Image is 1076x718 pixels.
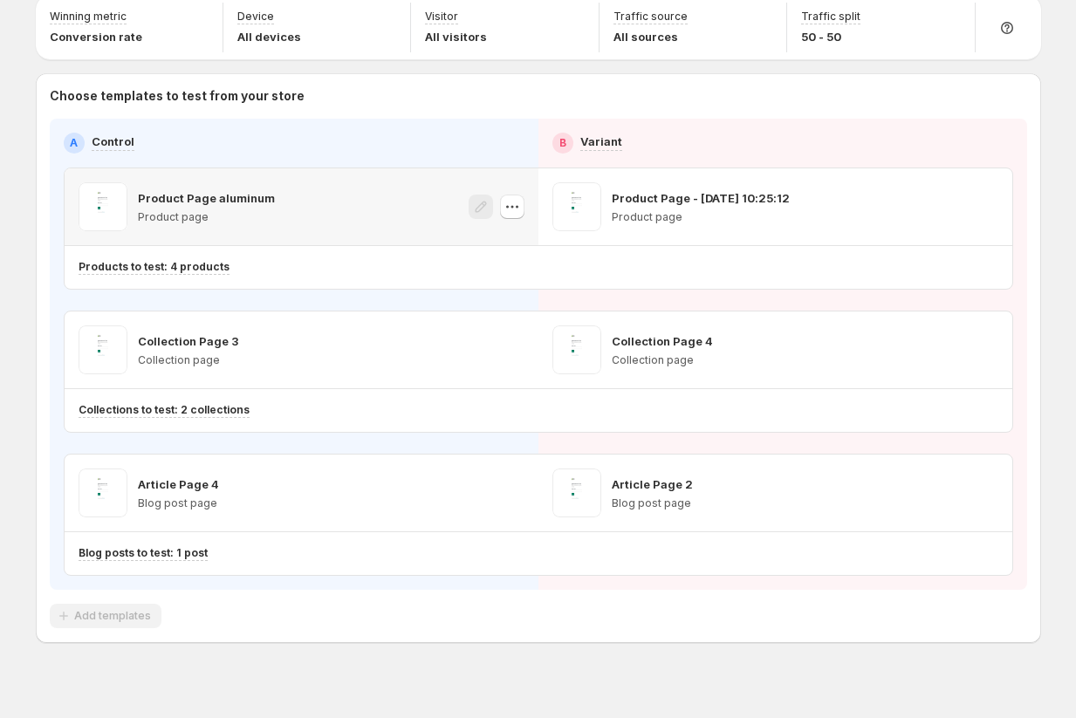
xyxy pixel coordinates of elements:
p: Collection page [138,353,238,367]
p: Blog post page [138,496,219,510]
img: Article Page 4 [79,468,127,517]
img: Collection Page 4 [552,325,601,374]
p: Collection Page 3 [138,332,238,350]
p: Article Page 4 [138,475,219,493]
h2: B [559,136,566,150]
p: Control [92,133,134,150]
p: Product Page - [DATE] 10:25:12 [612,189,790,207]
p: Conversion rate [50,28,142,45]
p: 50 - 50 [801,28,860,45]
img: Article Page 2 [552,468,601,517]
p: Variant [580,133,622,150]
p: Visitor [425,10,458,24]
p: Choose templates to test from your store [50,87,1027,105]
p: All visitors [425,28,487,45]
p: Product Page aluminum [138,189,275,207]
img: Product Page aluminum [79,182,127,231]
p: Product page [612,210,790,224]
p: Winning metric [50,10,127,24]
p: All sources [613,28,688,45]
p: Traffic source [613,10,688,24]
p: Blog post page [612,496,693,510]
p: Blog posts to test: 1 post [79,546,208,560]
p: Collection page [612,353,713,367]
h2: A [70,136,78,150]
img: Collection Page 3 [79,325,127,374]
p: Collections to test: 2 collections [79,403,250,417]
img: Product Page - Jun 9, 10:25:12 [552,182,601,231]
p: All devices [237,28,301,45]
p: Product page [138,210,275,224]
p: Collection Page 4 [612,332,713,350]
p: Traffic split [801,10,860,24]
p: Article Page 2 [612,475,693,493]
p: Device [237,10,274,24]
p: Products to test: 4 products [79,260,230,274]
